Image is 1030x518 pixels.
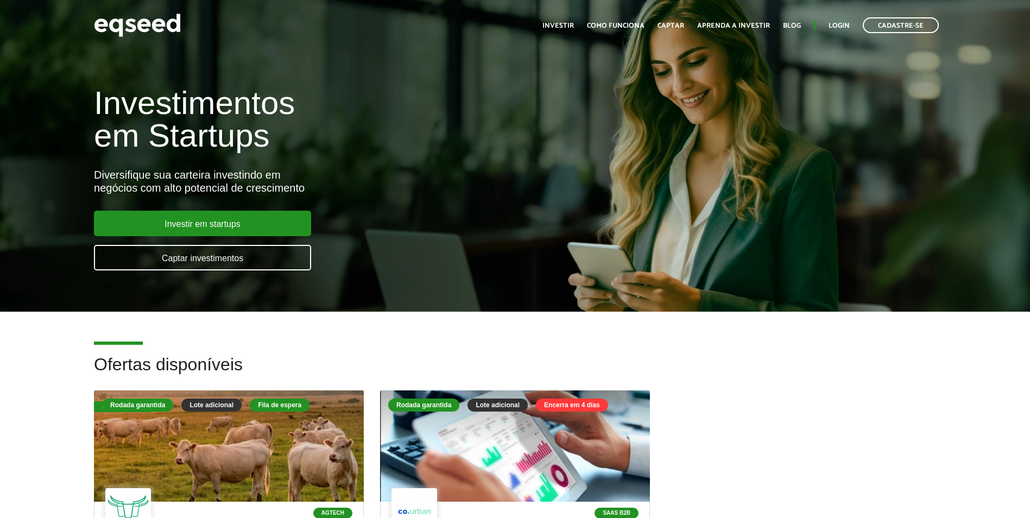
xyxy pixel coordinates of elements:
div: Fila de espera [250,399,309,412]
a: Captar investimentos [94,245,311,270]
h1: Investimentos em Startups [94,87,593,152]
h2: Ofertas disponíveis [94,355,936,390]
div: Diversifique sua carteira investindo em negócios com alto potencial de crescimento [94,168,593,194]
a: Cadastre-se [863,17,939,33]
a: Blog [783,22,801,29]
div: Lote adicional [181,399,242,412]
a: Login [829,22,850,29]
div: Lote adicional [467,399,528,412]
div: Fila de espera [94,401,155,412]
a: Como funciona [587,22,644,29]
a: Aprenda a investir [697,22,770,29]
a: Captar [658,22,684,29]
a: Investir em startups [94,211,311,236]
div: Rodada garantida [102,399,173,412]
a: Investir [542,22,574,29]
div: Rodada garantida [388,399,459,412]
div: Encerra em 4 dias [536,399,608,412]
img: EqSeed [94,11,181,40]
